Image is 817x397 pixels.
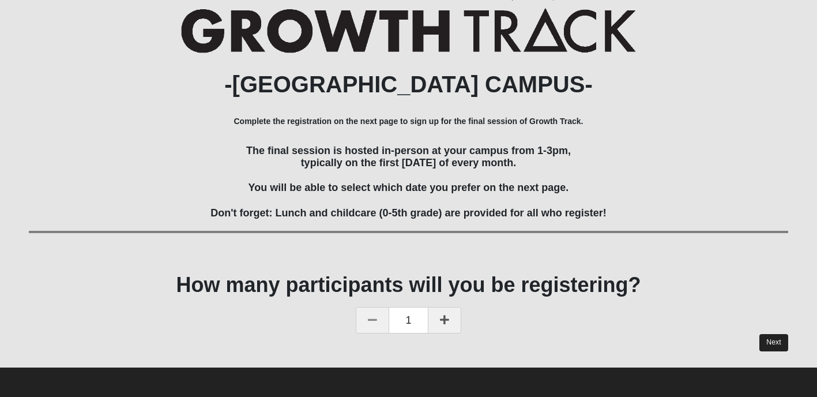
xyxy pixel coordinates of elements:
span: 1 [389,307,427,334]
a: Next [759,334,788,351]
b: -[GEOGRAPHIC_DATA] CAMPUS- [224,72,593,97]
b: Complete the registration on the next page to sign up for the final session of Growth Track. [234,117,583,126]
span: You will be able to select which date you prefer on the next page. [249,182,569,193]
span: The final session is hosted in-person at your campus from 1-3pm, [246,145,571,156]
span: typically on the first [DATE] of every month. [301,157,517,168]
span: Don't forget: Lunch and childcare (0-5th grade) are provided for all who register! [210,207,606,219]
h1: How many participants will you be registering? [29,272,788,297]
